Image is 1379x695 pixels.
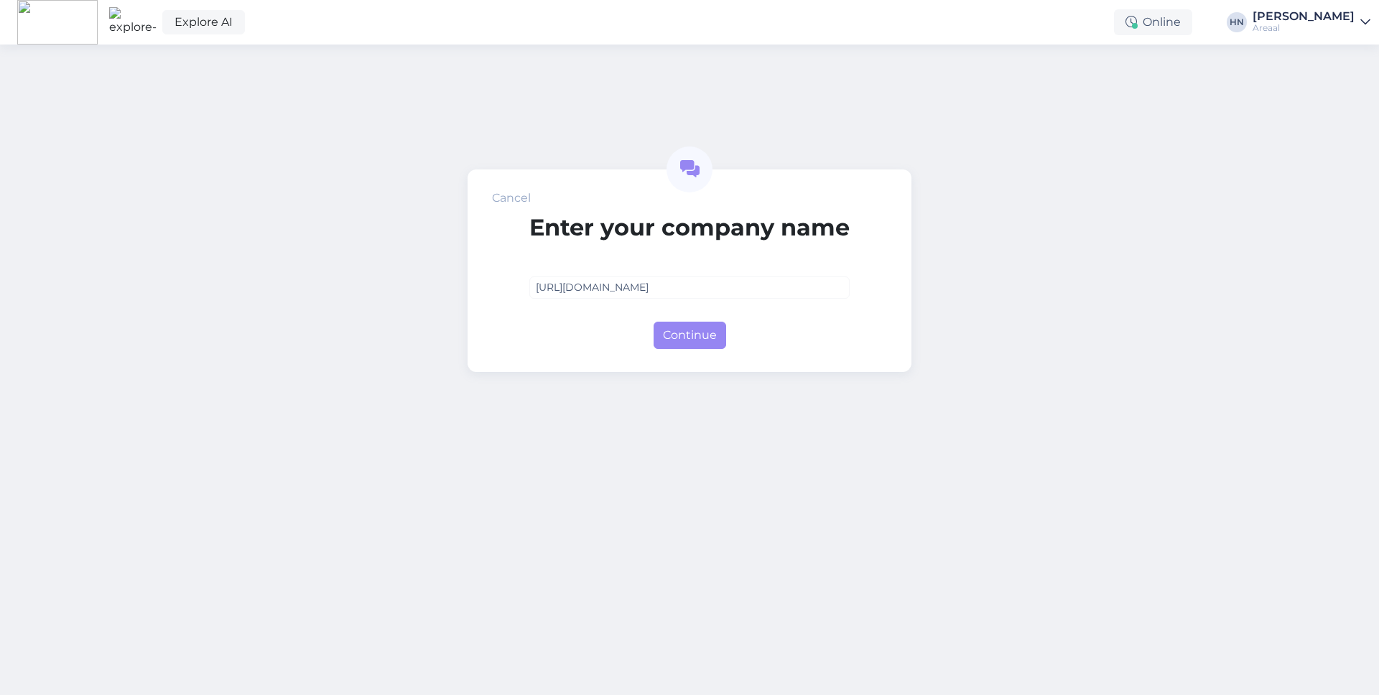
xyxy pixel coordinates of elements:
div: Online [1114,9,1192,35]
a: [PERSON_NAME]Areaal [1253,11,1370,34]
div: HN [1227,12,1247,32]
input: ABC Corporation [529,276,850,299]
div: Areaal [1253,22,1355,34]
h2: Enter your company name [529,214,850,241]
img: explore-ai [109,7,157,37]
a: Explore AI [162,10,245,34]
div: Cancel [492,190,531,207]
div: [PERSON_NAME] [1253,11,1355,22]
button: Continue [654,322,726,349]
